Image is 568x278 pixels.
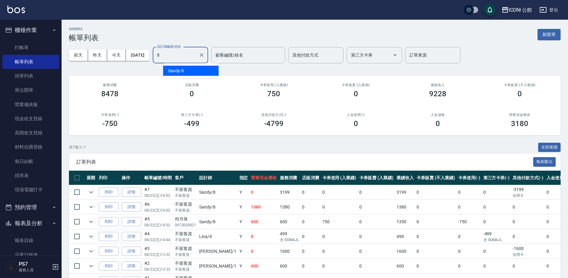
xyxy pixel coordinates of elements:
[457,200,482,214] td: 0
[321,171,358,185] th: 卡券使用 (入業績)
[321,200,358,214] td: 0
[69,145,86,150] p: 共 7 筆, 1 / 1
[511,171,545,185] th: 其他付款方式(-)
[175,252,196,257] p: 不留客資
[76,83,143,87] h3: 服務消費
[97,171,120,185] th: 列印
[249,185,278,200] td: 0
[499,4,535,16] button: ICONI 公館
[144,208,172,213] p: 08/22 (五) 16:02
[390,50,400,60] button: Open
[511,215,545,229] td: 0
[321,259,358,273] td: 0
[300,185,321,200] td: 0
[415,259,456,273] td: 0
[358,185,395,200] td: 0
[175,201,196,208] div: 不留客資
[143,259,173,273] td: #2
[538,143,561,152] button: 全部展開
[537,4,561,16] button: 登出
[300,200,321,214] td: 0
[122,261,141,271] a: 詳情
[395,185,415,200] td: 3199
[175,216,196,222] div: 何月珠
[102,119,118,128] h3: -750
[249,259,278,273] td: 600
[482,185,511,200] td: 0
[486,83,553,87] h2: 卡券販賣 (不入業績)
[483,237,510,243] p: 含 GOMAJL
[249,215,278,229] td: 600
[415,229,456,244] td: 0
[175,193,196,198] p: 不留客資
[69,27,99,31] h2: ORDERS
[511,119,528,128] h3: 3180
[482,215,511,229] td: 0
[395,200,415,214] td: 1380
[143,171,173,185] th: 帳單編號/時間
[175,186,196,193] div: 不留客資
[278,185,300,200] td: 3199
[484,4,496,16] button: save
[395,215,415,229] td: 1350
[354,89,358,98] h3: 0
[238,259,250,273] td: Y
[358,215,395,229] td: 0
[415,215,456,229] td: 0
[2,233,59,248] a: 報表目錄
[2,140,59,154] a: 材料自購登錄
[509,6,532,14] div: ICONI 公館
[190,89,194,98] h3: 0
[511,229,545,244] td: 0
[538,29,561,40] button: 新開單
[278,171,300,185] th: 服務消費
[415,200,456,214] td: 0
[158,113,225,117] h2: 第三方卡券(-)
[267,89,280,98] h3: 750
[122,188,141,197] a: 詳情
[168,68,184,74] span: Sandy -8
[278,259,300,273] td: 600
[457,229,482,244] td: 0
[122,247,141,256] a: 詳情
[358,171,395,185] th: 卡券販賣 (入業績)
[533,159,556,165] a: 報表匯出
[69,34,99,42] h3: 帳單列表
[158,83,225,87] h2: 店販消費
[198,185,238,200] td: Sandy /8
[144,237,172,243] p: 08/22 (五) 14:44
[198,171,238,185] th: 設計師
[175,231,196,237] div: 不留客資
[19,261,50,267] h5: PS7
[264,119,284,128] h3: -4799
[144,193,172,198] p: 08/22 (五) 16:02
[2,41,59,55] a: 打帳單
[354,119,358,128] h3: 0
[482,244,511,259] td: 0
[240,113,307,117] h2: 其他付款方式(-)
[238,215,250,229] td: Y
[513,193,543,198] p: 信用卡
[87,261,96,271] button: expand row
[300,244,321,259] td: 0
[322,113,389,117] h2: 入金使用(-)
[457,185,482,200] td: 0
[87,217,96,226] button: expand row
[513,252,543,257] p: 信用卡
[457,244,482,259] td: 0
[175,260,196,267] div: 不留客資
[198,244,238,259] td: [PERSON_NAME] /1
[99,247,119,256] button: 列印
[143,229,173,244] td: #4
[2,69,59,83] a: 掛單列表
[300,215,321,229] td: 0
[482,171,511,185] th: 第三方卡券(-)
[415,244,456,259] td: 0
[198,215,238,229] td: Sandy /8
[238,171,250,185] th: 指定
[518,89,522,98] h3: 0
[511,244,545,259] td: -1600
[126,50,149,61] button: [DATE]
[2,154,59,169] a: 每日結帳
[249,171,278,185] th: 營業現金應收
